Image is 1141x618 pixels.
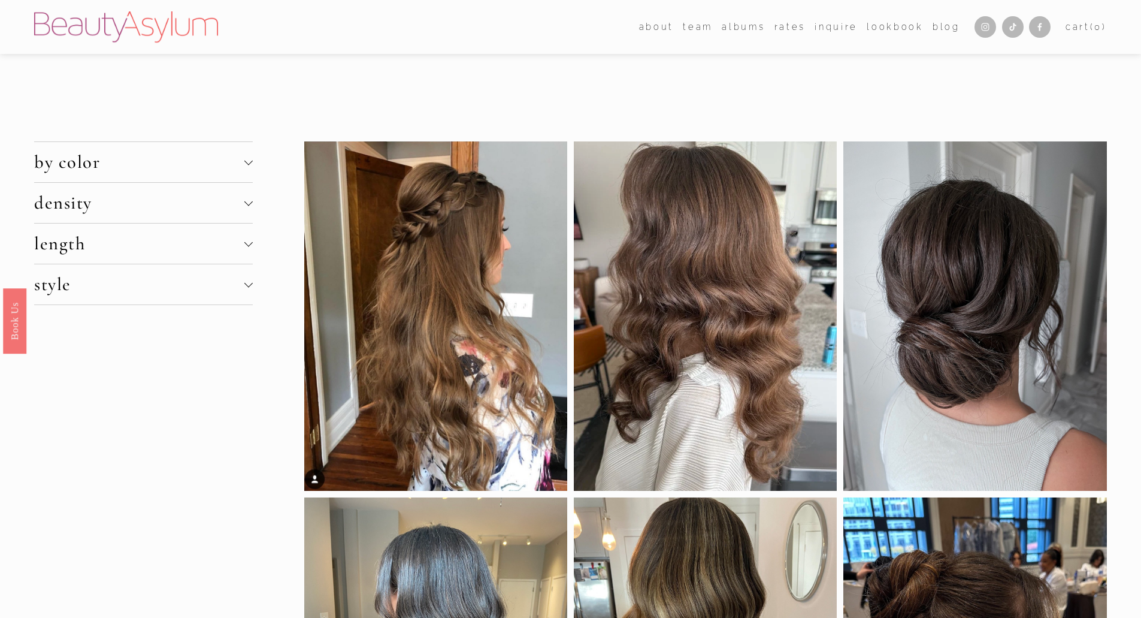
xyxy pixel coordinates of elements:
[34,11,218,43] img: Beauty Asylum | Bridal Hair &amp; Makeup Charlotte &amp; Atlanta
[34,233,244,255] span: length
[34,224,252,264] button: length
[1066,19,1107,35] a: 0 items in cart
[683,19,713,35] span: team
[34,273,244,296] span: style
[1029,16,1051,38] a: Facebook
[974,16,996,38] a: Instagram
[34,192,244,214] span: density
[867,18,923,35] a: Lookbook
[34,151,244,173] span: by color
[1090,22,1107,32] span: ( )
[3,288,26,353] a: Book Us
[815,18,858,35] a: Inquire
[683,18,713,35] a: folder dropdown
[1094,22,1102,32] span: 0
[34,183,252,223] button: density
[774,18,806,35] a: Rates
[639,18,674,35] a: folder dropdown
[933,18,960,35] a: Blog
[639,19,674,35] span: about
[722,18,765,35] a: albums
[1002,16,1024,38] a: TikTok
[34,142,252,182] button: by color
[34,264,252,305] button: style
